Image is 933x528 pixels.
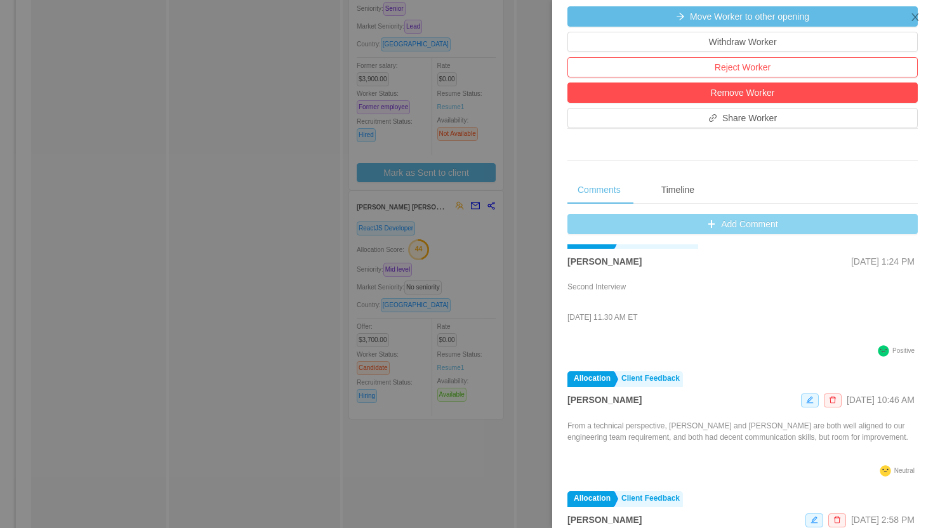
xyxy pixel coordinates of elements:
[567,420,918,443] p: From a technical perspective, [PERSON_NAME] and [PERSON_NAME] are both well aligned to our engine...
[829,396,837,404] i: icon: delete
[567,57,918,77] button: Reject Worker
[567,371,614,387] a: Allocation
[833,516,841,524] i: icon: delete
[567,82,918,103] button: Remove Worker
[806,396,814,404] i: icon: edit
[567,6,918,27] button: icon: arrow-rightMove Worker to other opening
[567,214,918,234] button: icon: plusAdd Comment
[894,467,915,474] span: Neutral
[567,312,637,323] p: [DATE] 11.30 AM ET
[567,515,642,525] strong: [PERSON_NAME]
[851,515,915,525] span: [DATE] 2:58 PM
[615,491,683,507] a: Client Feedback
[651,176,705,204] div: Timeline
[910,12,920,22] i: icon: close
[811,516,818,524] i: icon: edit
[567,491,614,507] a: Allocation
[567,256,642,267] strong: [PERSON_NAME]
[567,32,918,52] button: Withdraw Worker
[567,176,631,204] div: Comments
[567,281,637,293] p: Second Interview
[615,371,683,387] a: Client Feedback
[847,395,915,405] span: [DATE] 10:46 AM
[851,256,915,267] span: [DATE] 1:24 PM
[567,108,918,128] button: icon: linkShare Worker
[892,347,915,354] span: Positive
[567,395,642,405] strong: [PERSON_NAME]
